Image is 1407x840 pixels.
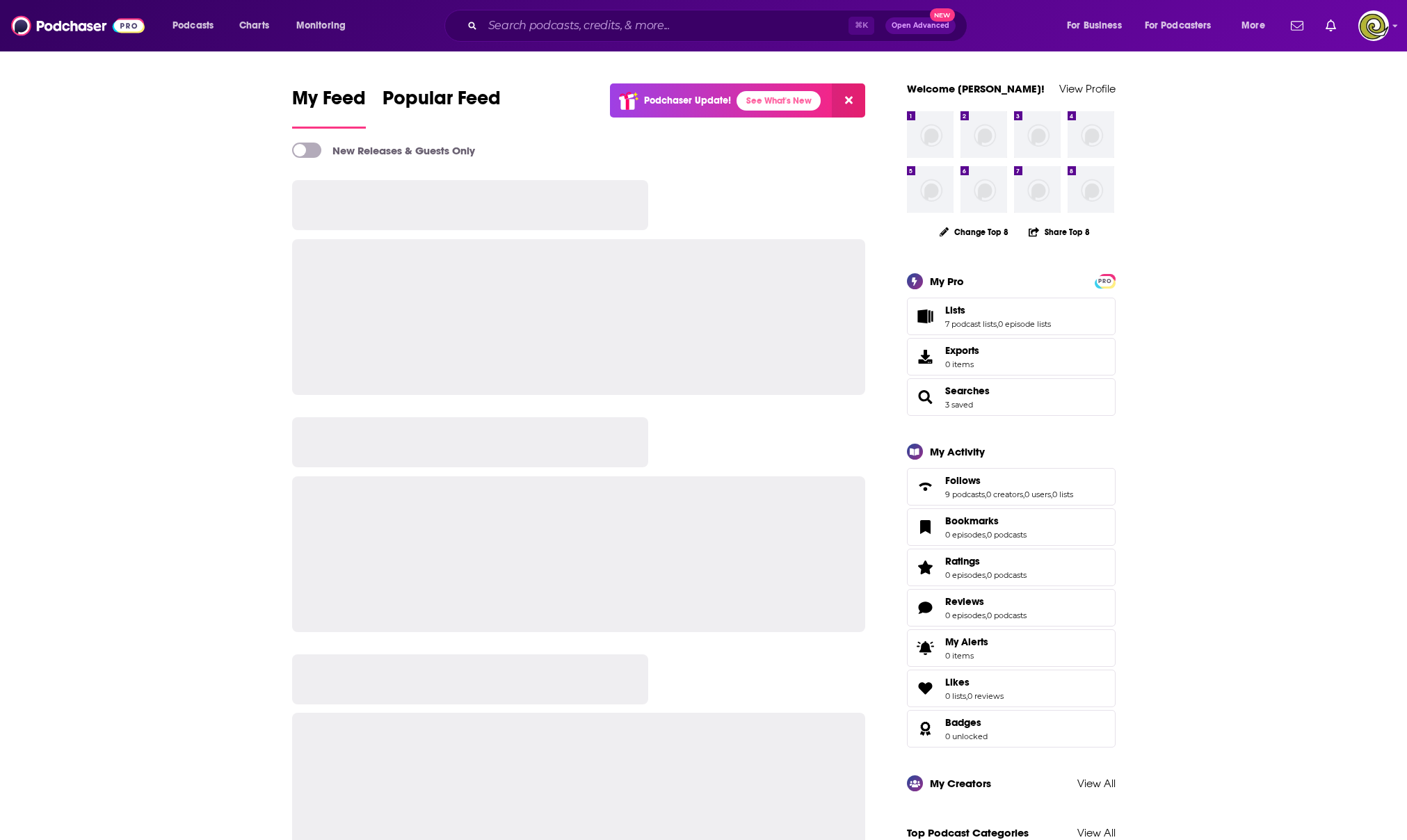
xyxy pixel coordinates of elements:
span: Follows [945,474,981,487]
a: 7 podcast lists [945,319,997,329]
div: My Creators [930,777,991,790]
span: Ratings [907,549,1116,586]
span: Badges [907,710,1116,748]
span: PRO [1097,276,1113,286]
a: Ratings [912,558,940,577]
span: , [997,319,998,329]
a: Show notifications dropdown [1285,14,1309,38]
span: Exports [945,344,979,357]
span: My Alerts [945,636,988,648]
span: My Feed [292,86,366,118]
span: Charts [239,16,269,35]
div: My Activity [930,445,985,458]
a: 0 episodes [945,530,986,540]
a: View All [1077,777,1116,790]
a: Exports [907,338,1116,375]
a: Ratings [945,555,1027,567]
img: User Profile [1358,10,1389,41]
a: 0 episodes [945,570,986,580]
a: Searches [912,387,940,407]
a: View All [1077,826,1116,839]
a: See What's New [737,91,821,111]
a: Top Podcast Categories [907,826,1029,839]
span: Open Advanced [892,22,949,29]
a: Charts [230,15,278,37]
span: Follows [907,468,1116,506]
a: PRO [1097,275,1113,285]
img: missing-image.png [907,166,954,213]
img: missing-image.png [907,111,954,158]
img: missing-image.png [960,166,1007,213]
a: Welcome [PERSON_NAME]! [907,82,1045,95]
span: Reviews [945,595,984,608]
a: 0 podcasts [987,570,1027,580]
button: Show profile menu [1358,10,1389,41]
a: Follows [912,477,940,496]
span: Lists [945,304,965,316]
button: open menu [1136,15,1232,37]
a: New Releases & Guests Only [292,143,475,158]
img: missing-image.png [960,111,1007,158]
a: 3 saved [945,400,973,410]
img: missing-image.png [1014,111,1061,158]
span: Bookmarks [907,508,1116,546]
span: , [985,490,986,499]
a: Searches [945,385,990,397]
span: , [1051,490,1052,499]
span: Logged in as leahdesign [1358,10,1389,41]
span: New [930,8,955,22]
button: Open AdvancedNew [885,17,956,34]
span: Exports [912,347,940,366]
a: Badges [945,716,988,729]
a: Reviews [945,595,1027,608]
div: Search podcasts, credits, & more... [458,10,981,42]
span: Badges [945,716,981,729]
span: Reviews [907,589,1116,627]
a: View Profile [1059,82,1116,95]
a: 0 lists [1052,490,1073,499]
a: Lists [945,304,1051,316]
span: Podcasts [172,16,214,35]
img: Podchaser - Follow, Share and Rate Podcasts [11,13,145,39]
span: 0 items [945,360,979,369]
button: open menu [287,15,364,37]
span: ⌘ K [849,17,874,35]
button: open menu [1057,15,1139,37]
a: 0 episodes [945,611,986,620]
button: open menu [163,15,232,37]
div: My Pro [930,275,964,288]
span: My Alerts [912,638,940,658]
a: 0 podcasts [987,530,1027,540]
a: My Feed [292,86,366,129]
a: 0 users [1024,490,1051,499]
span: Monitoring [296,16,346,35]
a: Reviews [912,598,940,617]
a: Follows [945,474,1073,487]
span: Popular Feed [383,86,501,118]
button: Change Top 8 [931,223,1018,241]
span: , [966,691,967,701]
a: Badges [912,719,940,738]
a: 0 reviews [967,691,1004,701]
a: 9 podcasts [945,490,985,499]
a: Likes [945,676,1004,688]
a: Bookmarks [945,515,1027,527]
span: Ratings [945,555,980,567]
a: 0 lists [945,691,966,701]
span: Searches [907,378,1116,416]
img: missing-image.png [1014,166,1061,213]
button: Share Top 8 [1028,218,1091,245]
img: missing-image.png [1068,111,1114,158]
a: 0 unlocked [945,732,988,741]
a: 0 creators [986,490,1023,499]
span: For Podcasters [1145,16,1212,35]
span: More [1241,16,1265,35]
span: For Business [1067,16,1122,35]
button: open menu [1232,15,1283,37]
